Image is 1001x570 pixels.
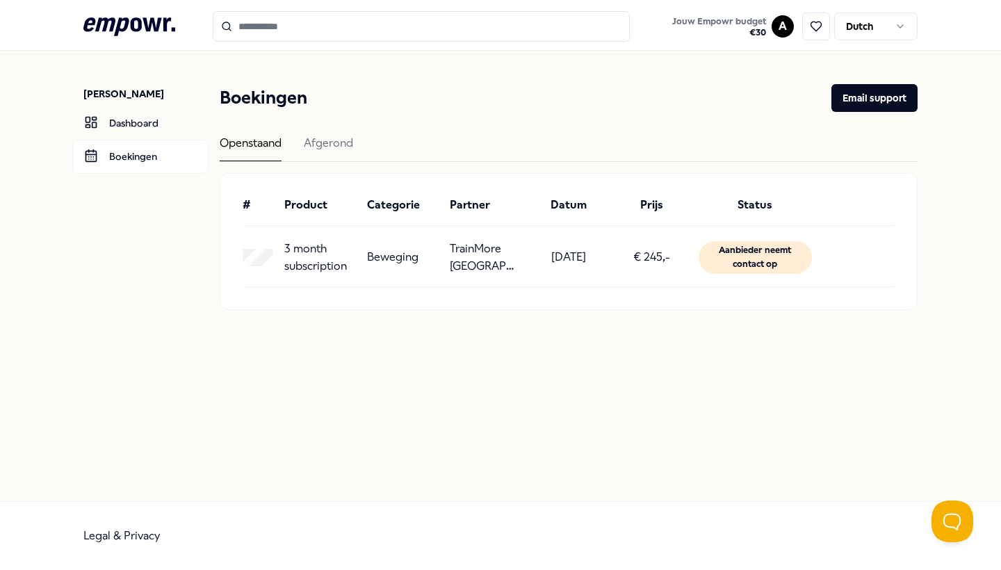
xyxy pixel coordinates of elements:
p: 3 month subscription [284,240,356,275]
div: # [243,196,273,214]
p: [PERSON_NAME] [83,87,209,101]
span: € 30 [672,27,766,38]
p: [DATE] [551,248,586,266]
span: Jouw Empowr budget [672,16,766,27]
button: A [772,15,794,38]
div: Categorie [367,196,439,214]
a: Boekingen [72,140,209,173]
div: Partner [450,196,521,214]
div: Openstaand [220,134,282,161]
input: Search for products, categories or subcategories [213,11,630,42]
p: € 245,- [633,248,670,266]
h1: Boekingen [220,84,307,112]
div: Datum [532,196,604,214]
a: Jouw Empowr budget€30 [667,12,772,41]
a: Legal & Privacy [83,529,161,542]
iframe: Help Scout Beacon - Open [931,500,973,542]
a: Dashboard [72,106,209,140]
p: TrainMore [GEOGRAPHIC_DATA]: Open Gym [450,240,521,275]
div: Prijs [616,196,687,214]
div: Product [284,196,356,214]
button: Jouw Empowr budget€30 [669,13,769,41]
div: Aanbieder neemt contact op [699,241,812,274]
div: Afgerond [304,134,353,161]
p: Beweging [367,248,418,266]
div: Status [699,196,812,214]
button: Email support [831,84,918,112]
